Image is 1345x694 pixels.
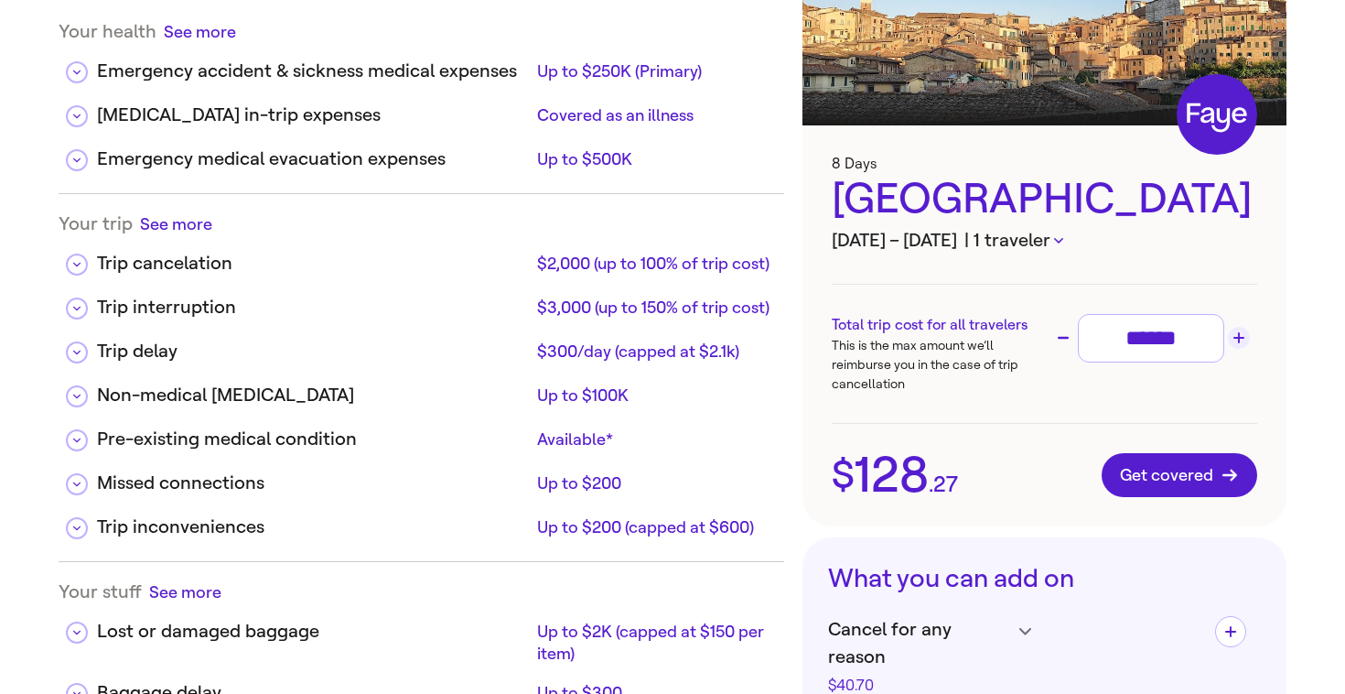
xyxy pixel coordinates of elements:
div: Missed connections [97,470,530,497]
div: Covered as an illness [537,104,770,126]
button: Get covered [1102,453,1257,497]
div: Up to $200 [537,472,770,494]
h3: What you can add on [828,563,1261,594]
div: Emergency medical evacuation expensesUp to $500K [59,131,784,175]
button: | 1 traveler [964,227,1063,255]
div: Non-medical [MEDICAL_DATA] [97,382,530,409]
div: Trip interruption [97,294,530,321]
h3: 8 Days [832,155,1257,172]
div: Trip delay$300/day (capped at $2.1k) [59,323,784,367]
div: Lost or damaged baggage [97,618,530,645]
div: Trip interruption$3,000 (up to 150% of trip cost) [59,279,784,323]
div: Up to $100K [537,385,770,407]
button: Decrease trip cost [1052,327,1074,349]
div: $300/day (capped at $2.1k) [537,341,770,363]
span: 27 [933,473,958,495]
button: Add [1215,616,1246,647]
div: Pre-existing medical conditionAvailable* [59,411,784,455]
div: Up to $500K [537,148,770,170]
button: See more [140,212,212,235]
div: Emergency medical evacuation expenses [97,146,530,173]
div: Trip delay [97,338,530,365]
span: Cancel for any reason [828,616,1009,671]
span: Get covered [1120,466,1239,484]
button: Increase trip cost [1228,327,1250,349]
div: Non-medical [MEDICAL_DATA]Up to $100K [59,367,784,411]
div: Emergency accident & sickness medical expensesUp to $250K (Primary) [59,43,784,87]
div: $2,000 (up to 100% of trip cost) [537,253,770,275]
div: $40.70 [828,678,1009,693]
div: Pre-existing medical condition [97,426,530,453]
div: [GEOGRAPHIC_DATA] [832,172,1257,227]
div: Trip cancelation [97,250,530,277]
div: Your stuff [59,580,784,603]
div: Your health [59,20,784,43]
div: Up to $250K (Primary) [537,60,770,82]
div: $3,000 (up to 150% of trip cost) [537,297,770,319]
span: $ [832,456,855,494]
div: Trip inconveniencesUp to $200 (capped at $600) [59,499,784,543]
div: [MEDICAL_DATA] in-trip expenses [97,102,530,129]
h3: [DATE] – [DATE] [832,227,1257,255]
div: Your trip [59,212,784,235]
div: Up to $200 (capped at $600) [537,516,770,538]
div: Lost or damaged baggageUp to $2K (capped at $150 per item) [59,603,784,665]
div: Missed connectionsUp to $200 [59,455,784,499]
div: Available* [537,428,770,450]
button: See more [164,20,236,43]
button: See more [149,580,221,603]
div: Emergency accident & sickness medical expenses [97,58,530,85]
h3: Total trip cost for all travelers [832,314,1044,336]
span: 128 [855,450,929,500]
div: Up to $2K (capped at $150 per item) [537,621,770,665]
div: Trip cancelation$2,000 (up to 100% of trip cost) [59,235,784,279]
input: Trip cost [1086,322,1216,354]
h4: Cancel for any reason$40.70 [828,616,1200,693]
span: . [929,473,933,495]
div: [MEDICAL_DATA] in-trip expensesCovered as an illness [59,87,784,131]
p: This is the max amount we’ll reimburse you in the case of trip cancellation [832,336,1044,394]
div: Trip inconveniences [97,514,530,541]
